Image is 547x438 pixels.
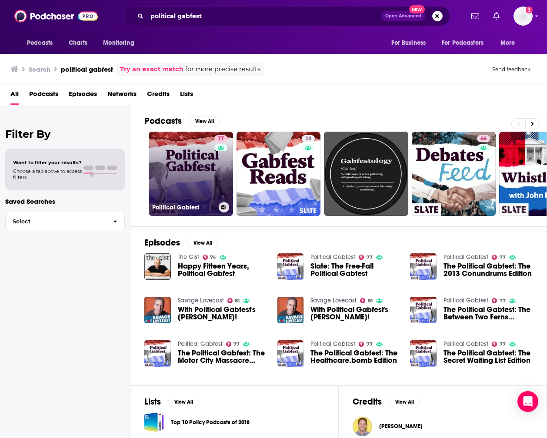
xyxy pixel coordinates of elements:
[410,297,437,323] img: The Political Gabfest: The Between Two Ferns Edition
[444,297,488,304] a: Political Gabfest
[500,299,506,303] span: 77
[353,396,382,407] h2: Credits
[492,298,506,303] a: 77
[180,87,193,105] a: Lists
[5,128,125,140] h2: Filter By
[63,35,93,51] a: Charts
[61,65,113,73] h3: political gabfest
[149,132,233,216] a: 77Political Gabfest
[107,87,137,105] a: Networks
[379,423,423,430] span: [PERSON_NAME]
[381,11,425,21] button: Open AdvancedNew
[235,299,240,303] span: 81
[310,349,400,364] a: The Political Gabfest: The Healthcare.bomb Edition
[526,7,533,13] svg: Add a profile image
[144,237,180,248] h2: Episodes
[6,219,106,224] span: Select
[103,37,134,49] span: Monitoring
[144,396,199,407] a: ListsView All
[517,391,538,412] div: Open Intercom Messenger
[178,306,267,321] a: With Political Gabfest's Emily Bazelon!
[302,135,315,142] a: 28
[360,298,373,303] a: 81
[310,253,355,261] a: Political Gabfest
[490,66,533,73] button: Send feedback
[385,14,421,18] span: Open Advanced
[10,87,19,105] a: All
[147,87,170,105] a: Credits
[514,7,533,26] span: Logged in as susansaulny
[353,417,372,436] img: Kevin Townsend
[500,342,506,346] span: 77
[27,37,53,49] span: Podcasts
[178,306,267,321] span: With Political Gabfest's [PERSON_NAME]!
[492,255,506,260] a: 77
[185,64,260,74] span: for more precise results
[214,135,227,142] a: 77
[367,255,373,259] span: 77
[69,87,97,105] a: Episodes
[277,297,304,323] a: With Political Gabfest's Emily Bazelon!
[310,340,355,348] a: Political Gabfest
[144,412,164,432] span: Top 10 Policy Podcasts of 2018
[237,132,321,216] a: 28
[178,253,199,261] a: The Gist
[480,135,487,143] span: 66
[359,342,373,347] a: 77
[410,253,437,280] img: The Political Gabfest: The 2013 Conundrums Edition
[305,135,311,143] span: 28
[144,340,171,367] img: The Political Gabfest: The Motor City Massacre Edition
[147,9,381,23] input: Search podcasts, credits, & more...
[353,396,420,407] a: CreditsView All
[189,116,220,126] button: View All
[490,9,503,23] a: Show notifications dropdown
[277,253,304,280] img: Slate: The Free-Fall Political Gabfest
[444,340,488,348] a: Political Gabfest
[277,340,304,367] img: The Political Gabfest: The Healthcare.bomb Edition
[97,35,145,51] button: open menu
[144,297,171,323] a: With Political Gabfest's Emily Bazelon!
[5,197,125,206] p: Saved Searches
[359,255,373,260] a: 77
[152,204,215,211] h3: Political Gabfest
[514,7,533,26] img: User Profile
[178,340,223,348] a: Political Gabfest
[310,297,357,304] a: Savage Lovecast
[436,35,496,51] button: open menu
[144,116,182,126] h2: Podcasts
[412,132,496,216] a: 66
[442,37,484,49] span: For Podcasters
[203,255,217,260] a: 74
[178,349,267,364] a: The Political Gabfest: The Motor City Massacre Edition
[187,238,218,248] button: View All
[391,37,426,49] span: For Business
[29,65,50,73] h3: Search
[444,306,533,321] a: The Political Gabfest: The Between Two Ferns Edition
[13,168,82,180] span: Choose a tab above to access filters.
[310,262,400,277] span: Slate: The Free-Fall Political Gabfest
[444,253,488,261] a: Political Gabfest
[29,87,58,105] a: Podcasts
[178,262,267,277] a: Happy Fifteen Years, Political Gabfest
[5,212,125,231] button: Select
[14,8,98,24] a: Podchaser - Follow, Share and Rate Podcasts
[492,342,506,347] a: 77
[410,340,437,367] img: The Political Gabfest: The Secret Waiting List Edition
[368,299,373,303] span: 81
[444,349,533,364] a: The Political Gabfest: The Secret Waiting List Edition
[210,255,216,259] span: 74
[500,37,515,49] span: More
[144,116,220,126] a: PodcastsView All
[389,397,420,407] button: View All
